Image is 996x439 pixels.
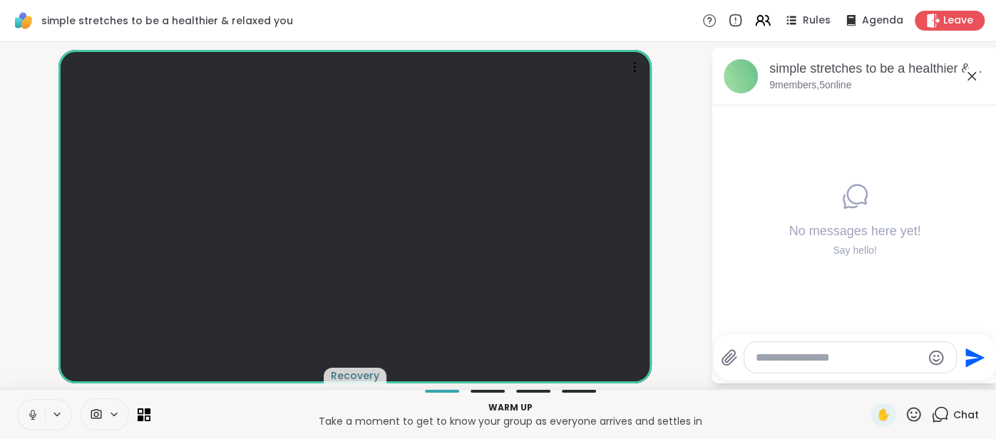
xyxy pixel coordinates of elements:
p: Take a moment to get to know your group as everyone arrives and settles in [159,414,862,428]
button: Emoji picker [928,349,945,366]
img: ShareWell Logomark [11,9,36,33]
span: ✋ [876,406,890,423]
span: simple stretches to be a healthier & relaxed you [41,14,293,28]
span: Recovery [331,368,379,383]
span: Chat [953,408,979,422]
span: Agenda [862,14,903,28]
div: simple stretches to be a healthier & relaxed you, [DATE] [769,60,986,78]
textarea: Type your message [756,351,922,365]
img: simple stretches to be a healthier & relaxed you, Sep 11 [724,59,758,93]
span: Rules [803,14,831,28]
h4: No messages here yet! [789,222,920,240]
p: 9 members, 5 online [769,78,851,93]
button: Send [957,341,989,373]
p: Warm up [159,401,862,414]
span: Leave [943,14,973,28]
div: Say hello! [789,243,920,257]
